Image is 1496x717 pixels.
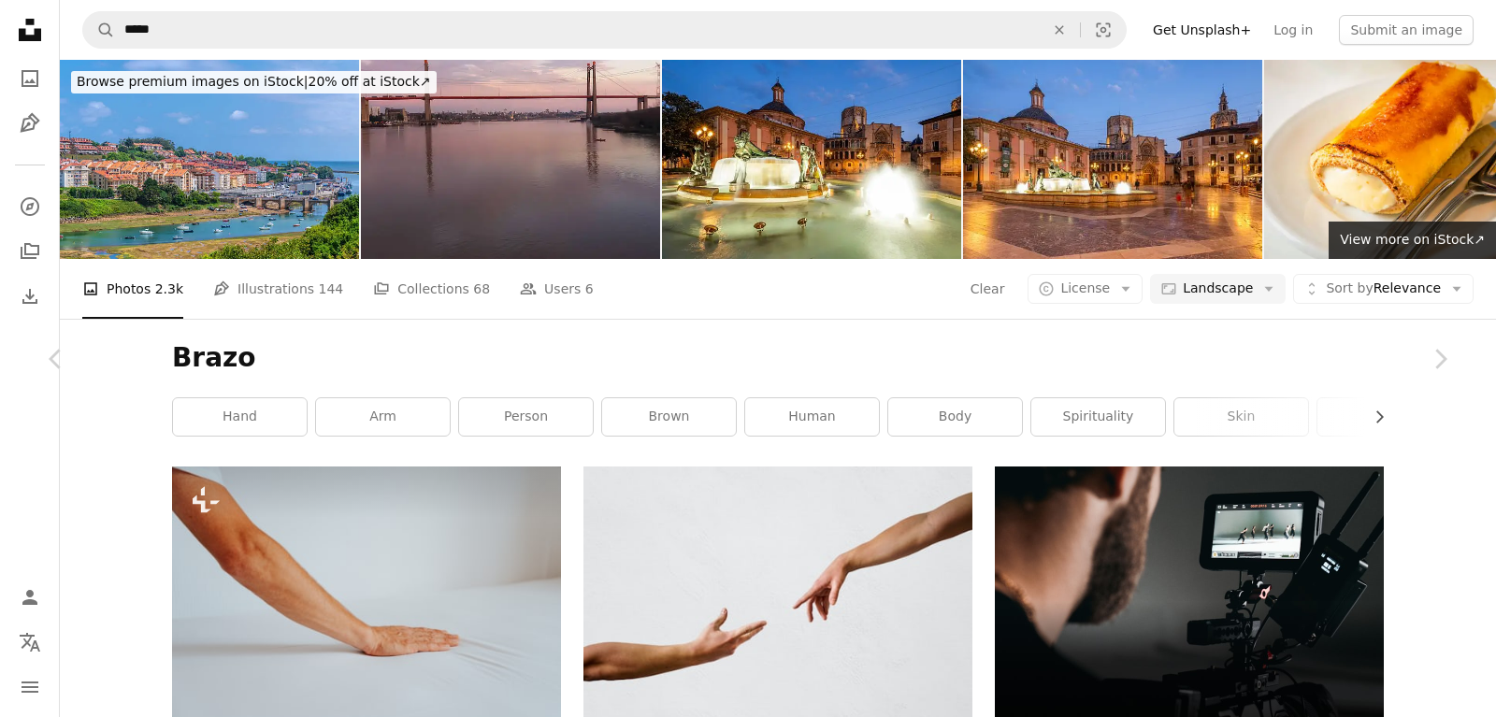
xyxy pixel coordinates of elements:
[11,579,49,616] a: Log in / Sign up
[11,233,49,270] a: Collections
[1150,274,1286,304] button: Landscape
[11,105,49,142] a: Illustrations
[1329,222,1496,259] a: View more on iStock↗
[1183,280,1253,298] span: Landscape
[60,60,448,105] a: Browse premium images on iStock|20% off at iStock↗
[1081,12,1126,48] button: Visual search
[1293,274,1474,304] button: Sort byRelevance
[1262,15,1324,45] a: Log in
[1031,398,1165,436] a: spirituality
[173,398,307,436] a: hand
[11,624,49,661] button: Language
[11,668,49,706] button: Menu
[1142,15,1262,45] a: Get Unsplash+
[83,12,115,48] button: Search Unsplash
[373,259,490,319] a: Collections 68
[319,279,344,299] span: 144
[473,279,490,299] span: 68
[970,274,1006,304] button: Clear
[963,60,1262,259] img: Fountain Rio Turia on Square of the Virgin Saint Mary, Valencia
[520,259,594,319] a: Users 6
[60,60,359,259] img: View of the town and river San Vicente de la Barquera north Spain
[11,188,49,225] a: Explore
[888,398,1022,436] a: body
[316,398,450,436] a: arm
[1317,398,1451,436] a: finger
[1060,280,1110,295] span: License
[172,587,561,604] a: a person's hand reaching for something on a bed
[213,259,343,319] a: Illustrations 144
[745,398,879,436] a: human
[1174,398,1308,436] a: skin
[1362,398,1384,436] button: scroll list to the right
[1340,232,1485,247] span: View more on iStock ↗
[172,341,1384,375] h1: Brazo
[361,60,660,259] img: The Zarate Brazo Largo Bridges are two cable-stayed road and railway bridges in Argentina, crossi...
[585,279,594,299] span: 6
[1384,269,1496,449] a: Next
[1039,12,1080,48] button: Clear
[583,587,972,604] a: persons hand on white wall
[1028,274,1143,304] button: License
[71,71,437,93] div: 20% off at iStock ↗
[1339,15,1474,45] button: Submit an image
[1326,280,1441,298] span: Relevance
[662,60,961,259] img: Fountain Rio Turia on Square of the Virgin Saint Mary, Valencia
[459,398,593,436] a: person
[77,74,308,89] span: Browse premium images on iStock |
[82,11,1127,49] form: Find visuals sitewide
[1326,280,1373,295] span: Sort by
[11,60,49,97] a: Photos
[602,398,736,436] a: brown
